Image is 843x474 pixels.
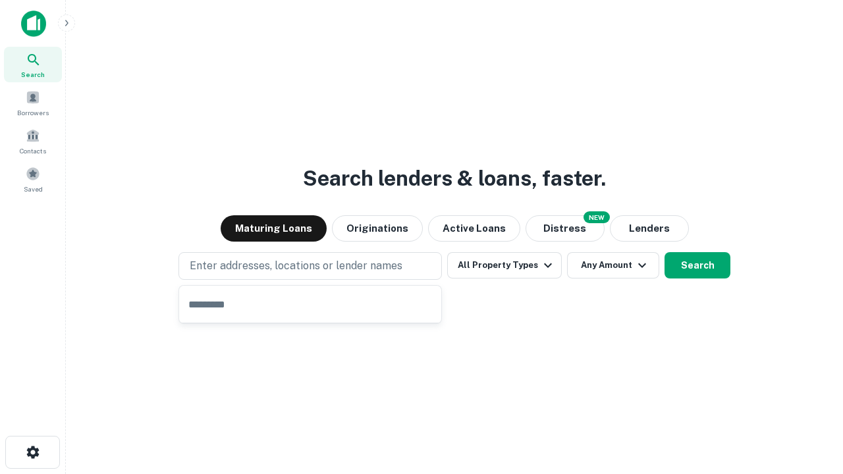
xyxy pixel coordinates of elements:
a: Saved [4,161,62,197]
button: Any Amount [567,252,659,278]
button: All Property Types [447,252,562,278]
button: Maturing Loans [221,215,327,242]
a: Contacts [4,123,62,159]
button: Search [665,252,730,278]
a: Borrowers [4,85,62,120]
button: Active Loans [428,215,520,242]
img: capitalize-icon.png [21,11,46,37]
button: Search distressed loans with lien and other non-mortgage details. [526,215,605,242]
button: Lenders [610,215,689,242]
div: NEW [584,211,610,223]
h3: Search lenders & loans, faster. [303,163,606,194]
span: Borrowers [17,107,49,118]
iframe: Chat Widget [777,369,843,432]
span: Search [21,69,45,80]
p: Enter addresses, locations or lender names [190,258,402,274]
button: Originations [332,215,423,242]
button: Enter addresses, locations or lender names [178,252,442,280]
span: Saved [24,184,43,194]
a: Search [4,47,62,82]
span: Contacts [20,145,46,156]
